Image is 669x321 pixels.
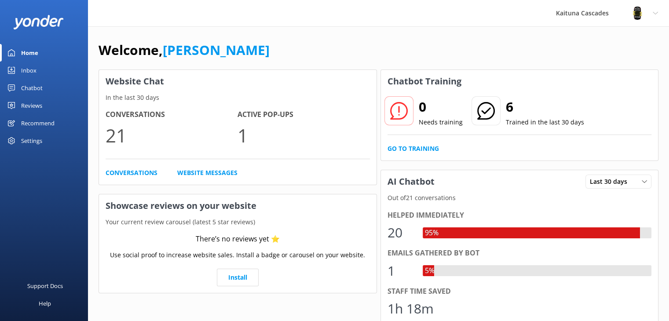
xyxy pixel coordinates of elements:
[506,117,584,127] p: Trained in the last 30 days
[99,93,377,102] p: In the last 30 days
[106,168,157,178] a: Conversations
[163,41,270,59] a: [PERSON_NAME]
[21,114,55,132] div: Recommend
[419,117,463,127] p: Needs training
[110,250,365,260] p: Use social proof to increase website sales. Install a badge or carousel on your website.
[13,15,64,29] img: yonder-white-logo.png
[388,210,652,221] div: Helped immediately
[423,265,437,277] div: 5%
[381,193,658,203] p: Out of 21 conversations
[196,233,280,245] div: There’s no reviews yet ⭐
[39,295,51,312] div: Help
[99,70,377,93] h3: Website Chat
[27,277,63,295] div: Support Docs
[590,177,632,186] span: Last 30 days
[21,62,37,79] div: Inbox
[238,120,369,150] p: 1
[217,269,259,286] a: Install
[381,170,441,193] h3: AI Chatbot
[388,298,434,319] div: 1h 18m
[99,217,377,227] p: Your current review carousel (latest 5 star reviews)
[631,7,644,20] img: 802-1755650174.png
[388,286,652,297] div: Staff time saved
[381,70,468,93] h3: Chatbot Training
[99,194,377,217] h3: Showcase reviews on your website
[419,96,463,117] h2: 0
[388,260,414,281] div: 1
[177,168,238,178] a: Website Messages
[99,40,270,61] h1: Welcome,
[388,222,414,243] div: 20
[388,144,439,153] a: Go to Training
[106,109,238,120] h4: Conversations
[21,44,38,62] div: Home
[21,97,42,114] div: Reviews
[238,109,369,120] h4: Active Pop-ups
[506,96,584,117] h2: 6
[21,132,42,150] div: Settings
[21,79,43,97] div: Chatbot
[106,120,238,150] p: 21
[423,227,441,239] div: 95%
[388,248,652,259] div: Emails gathered by bot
